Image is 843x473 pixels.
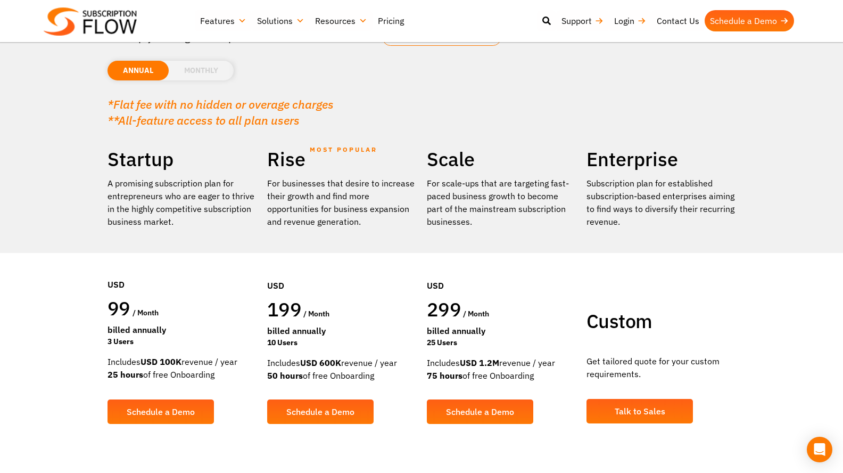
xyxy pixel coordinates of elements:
div: USD [108,246,257,296]
strong: 75 hours [427,370,462,381]
span: MOST POPULAR [310,137,377,162]
strong: 25 hours [108,369,143,380]
span: / month [463,309,489,319]
div: Billed Annually [427,324,576,337]
em: **All-feature access to all plan users [108,112,300,128]
h2: Scale [427,147,576,172]
span: 299 [427,297,461,322]
div: For scale-ups that are targeting fast-paced business growth to become part of the mainstream subs... [427,177,576,228]
a: Features [195,10,252,31]
span: / month [303,309,329,319]
em: *Flat fee with no hidden or overage charges [108,96,334,112]
h2: Rise [267,147,416,172]
img: Subscriptionflow [44,7,137,36]
div: Billed Annually [267,324,416,337]
p: A promising subscription plan for entrepreneurs who are eager to thrive in the highly competitive... [108,177,257,228]
a: Schedule a Demo [705,10,794,31]
a: Pricing [373,10,409,31]
span: 99 [108,296,130,321]
a: Support [556,10,609,31]
li: MONTHLY [169,61,234,80]
span: Schedule a Demo [286,407,354,416]
div: 3 Users [108,336,257,347]
div: For businesses that desire to increase their growth and find more opportunities for business expa... [267,177,416,228]
h2: Enterprise [586,147,735,172]
h2: Startup [108,147,257,172]
span: 199 [267,297,301,322]
div: Includes revenue / year of free Onboarding [427,356,576,382]
div: 25 Users [427,337,576,348]
div: Billed Annually [108,323,257,336]
strong: 50 hours [267,370,303,381]
div: 10 Users [267,337,416,348]
span: Talk to Sales [615,407,665,415]
div: USD [267,247,416,297]
span: Custom [586,308,652,333]
a: Talk to Sales [586,399,693,423]
div: Includes revenue / year of free Onboarding [267,356,416,382]
li: ANNUAL [108,61,169,80]
a: Login [609,10,651,31]
div: USD [427,247,576,297]
strong: USD 1.2M [460,357,499,368]
a: Solutions [252,10,310,31]
strong: USD 600K [300,357,341,368]
div: Includes revenue / year of free Onboarding [108,355,257,381]
span: Schedule a Demo [127,407,195,416]
a: Contact Us [651,10,705,31]
a: Resources [310,10,373,31]
p: Get tailored quote for your custom requirements. [586,355,735,380]
a: Schedule a Demo [108,399,214,424]
span: / month [133,308,159,317]
p: Subscription plan for established subscription-based enterprises aiming to find ways to diversify... [586,177,735,228]
div: Open Intercom Messenger [807,437,832,462]
span: Schedule a Demo [446,407,514,416]
strong: USD 100K [140,356,181,367]
a: Schedule a Demo [427,399,533,424]
a: Schedule a Demo [267,399,374,424]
